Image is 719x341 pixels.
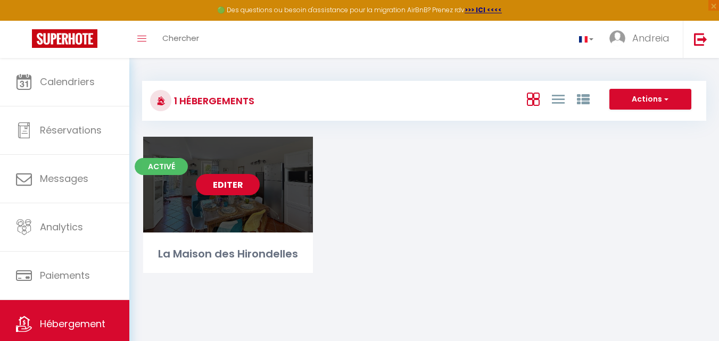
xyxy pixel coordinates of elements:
span: Hébergement [40,317,105,330]
span: Paiements [40,269,90,282]
span: Calendriers [40,75,95,88]
img: Super Booking [32,29,97,48]
a: Vue en Liste [552,90,565,107]
a: Vue en Box [527,90,540,107]
h3: 1 Hébergements [171,89,254,113]
span: Messages [40,172,88,185]
span: Andreia [632,31,670,45]
span: Réservations [40,123,102,137]
img: logout [694,32,707,46]
span: Activé [135,158,188,175]
a: >>> ICI <<<< [465,5,502,14]
a: Chercher [154,21,207,58]
a: Vue par Groupe [577,90,590,107]
button: Actions [609,89,691,110]
a: Editer [196,174,260,195]
div: La Maison des Hirondelles [143,246,313,262]
a: ... Andreia [601,21,683,58]
img: ... [609,30,625,46]
span: Chercher [162,32,199,44]
span: Analytics [40,220,83,234]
